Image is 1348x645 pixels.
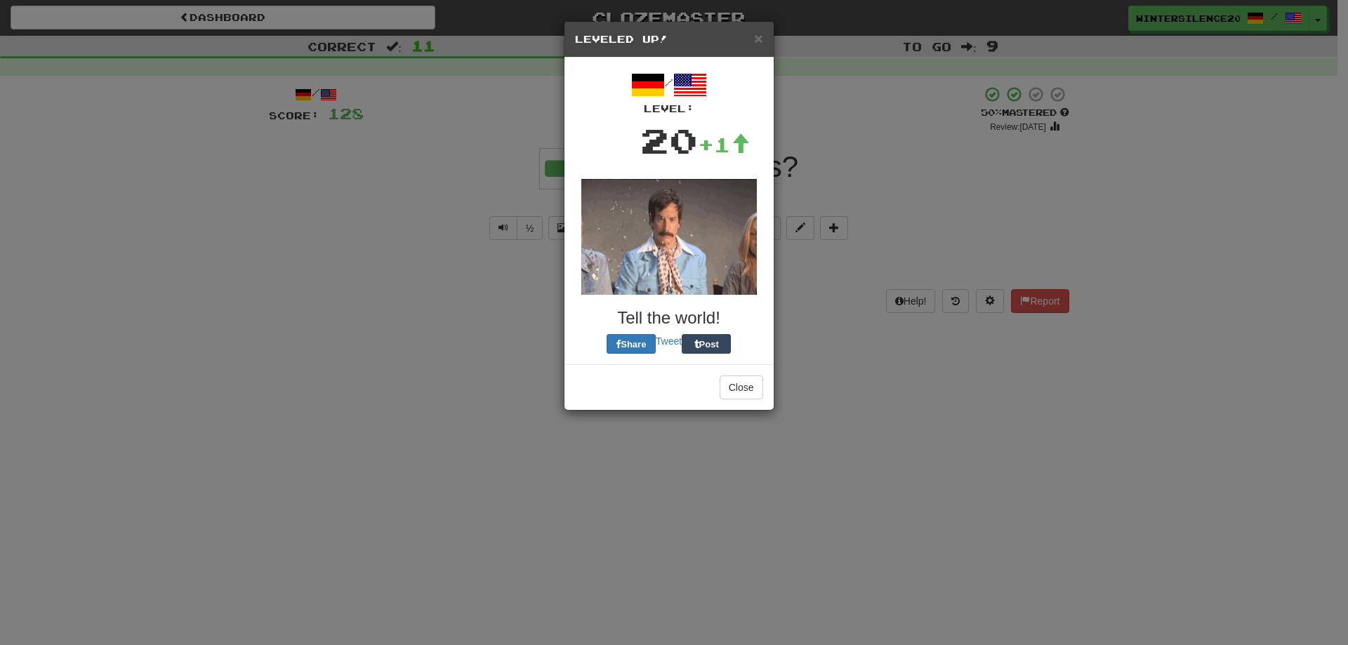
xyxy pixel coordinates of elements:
[581,179,757,295] img: glitter-d35a814c05fa227b87dd154a45a5cc37aaecd56281fd9d9cd8133c9defbd597c.gif
[754,31,762,46] button: Close
[698,131,750,159] div: +1
[754,30,762,46] span: ×
[656,335,682,347] a: Tweet
[575,102,763,116] div: Level:
[575,68,763,116] div: /
[720,375,763,399] button: Close
[682,334,731,354] button: Post
[640,116,698,165] div: 20
[575,309,763,327] h3: Tell the world!
[607,334,656,354] button: Share
[575,32,763,46] h5: Leveled Up!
